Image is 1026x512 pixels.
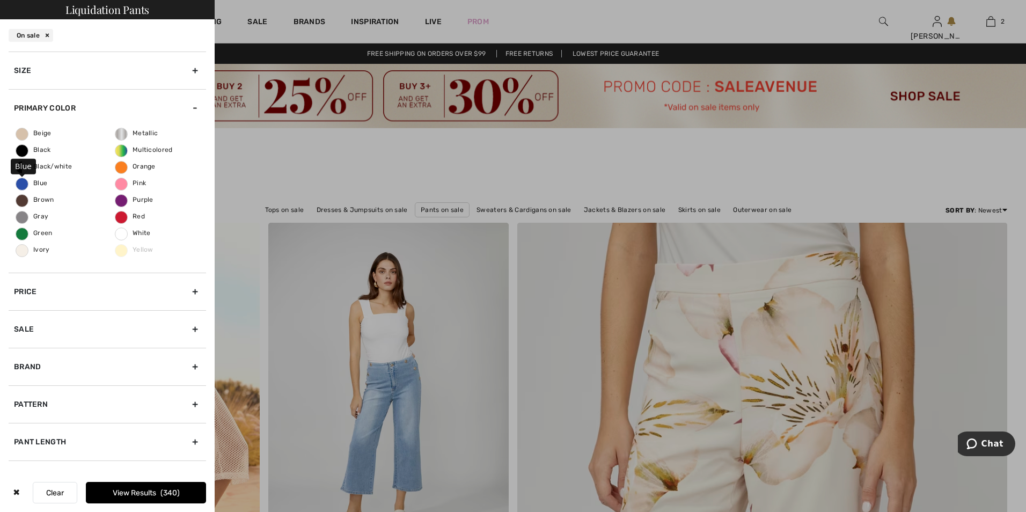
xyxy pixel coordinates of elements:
span: Orange [115,163,156,170]
div: Size [9,52,206,89]
div: Blue [11,158,36,174]
span: Green [16,229,53,237]
span: 340 [160,488,180,498]
span: Yellow [115,246,153,253]
iframe: Opens a widget where you can chat to one of our agents [958,431,1015,458]
span: Beige [16,129,52,137]
span: Gray [16,213,48,220]
span: Black [16,146,51,153]
span: Metallic [115,129,158,137]
span: Blue [16,179,47,187]
div: On sale [9,29,53,42]
span: Ivory [16,246,50,253]
span: Pink [115,179,146,187]
span: Multicolored [115,146,173,153]
div: Pant Length [9,423,206,460]
div: Brand [9,348,206,385]
span: Red [115,213,145,220]
div: ✖ [9,482,24,503]
span: Purple [115,196,153,203]
div: Price [9,273,206,310]
span: White [115,229,151,237]
span: Black/white [16,163,72,170]
button: View Results340 [86,482,206,503]
span: Brown [16,196,54,203]
div: Pant Fit [9,460,206,498]
div: Pattern [9,385,206,423]
div: Sale [9,310,206,348]
button: Clear [33,482,77,503]
div: Primary Color [9,89,206,127]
